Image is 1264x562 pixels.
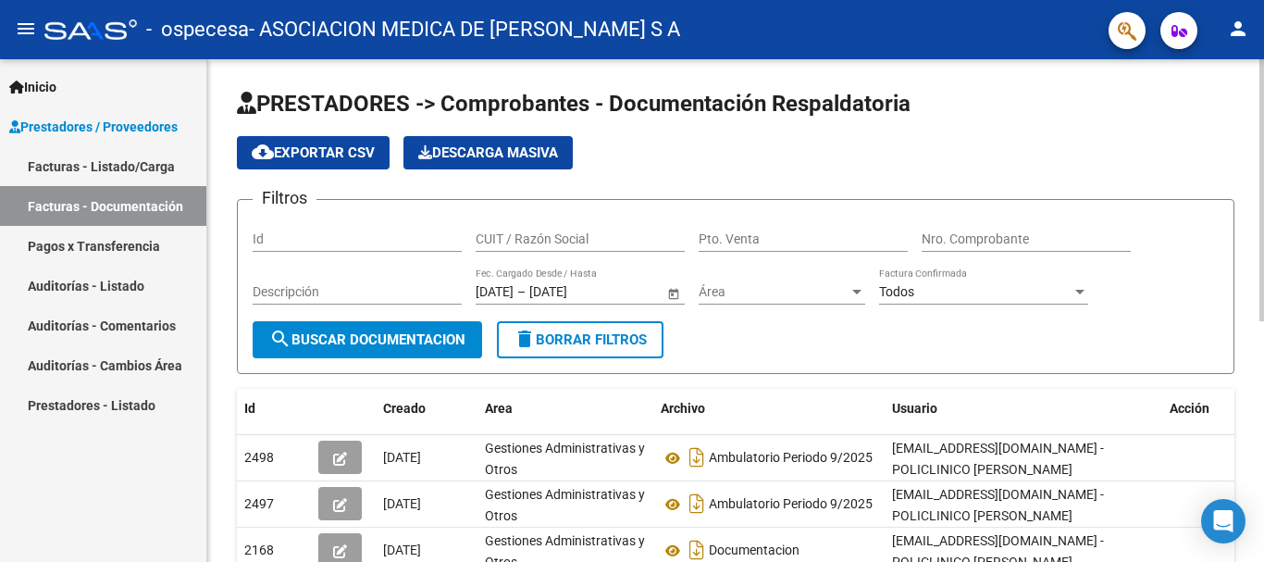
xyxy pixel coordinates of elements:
span: 2497 [244,496,274,511]
datatable-header-cell: Id [237,389,311,429]
span: – [517,284,526,300]
mat-icon: search [269,328,291,350]
datatable-header-cell: Acción [1162,389,1255,429]
span: Area [485,401,513,416]
span: Prestadores / Proveedores [9,117,178,137]
span: Ambulatorio Periodo 9/2025 [709,451,873,466]
button: Descarga Masiva [403,136,573,169]
span: - ASOCIACION MEDICA DE [PERSON_NAME] S A [249,9,680,50]
span: [DATE] [383,496,421,511]
button: Borrar Filtros [497,321,663,358]
span: Exportar CSV [252,144,375,161]
input: Fecha inicio [476,284,514,300]
span: [DATE] [383,450,421,465]
span: Archivo [661,401,705,416]
span: Inicio [9,77,56,97]
span: Gestiones Administrativas y Otros [485,487,645,523]
span: PRESTADORES -> Comprobantes - Documentación Respaldatoria [237,91,911,117]
datatable-header-cell: Area [477,389,653,429]
datatable-header-cell: Creado [376,389,477,429]
span: Todos [879,284,914,299]
app-download-masive: Descarga masiva de comprobantes (adjuntos) [403,136,573,169]
span: [DATE] [383,543,421,557]
span: Usuario [892,401,937,416]
mat-icon: menu [15,18,37,40]
span: Gestiones Administrativas y Otros [485,441,645,477]
span: Documentacion [709,543,799,558]
span: - ospecesa [146,9,249,50]
mat-icon: person [1227,18,1249,40]
span: Buscar Documentacion [269,331,465,348]
span: 2168 [244,543,274,557]
span: [EMAIL_ADDRESS][DOMAIN_NAME] - POLICLINICO [PERSON_NAME] [892,487,1104,523]
h3: Filtros [253,185,316,211]
datatable-header-cell: Usuario [885,389,1162,429]
mat-icon: cloud_download [252,141,274,163]
input: Fecha fin [529,284,620,300]
div: Open Intercom Messenger [1201,499,1245,543]
span: [EMAIL_ADDRESS][DOMAIN_NAME] - POLICLINICO [PERSON_NAME] [892,441,1104,477]
span: 2498 [244,450,274,465]
span: Borrar Filtros [514,331,647,348]
i: Descargar documento [685,489,709,518]
span: Id [244,401,255,416]
span: Ambulatorio Periodo 9/2025 [709,497,873,512]
span: Descarga Masiva [418,144,558,161]
button: Buscar Documentacion [253,321,482,358]
i: Descargar documento [685,443,709,472]
button: Open calendar [663,283,683,303]
span: Área [699,284,849,300]
button: Exportar CSV [237,136,390,169]
mat-icon: delete [514,328,536,350]
span: Acción [1170,401,1209,416]
datatable-header-cell: Archivo [653,389,885,429]
span: Creado [383,401,426,416]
